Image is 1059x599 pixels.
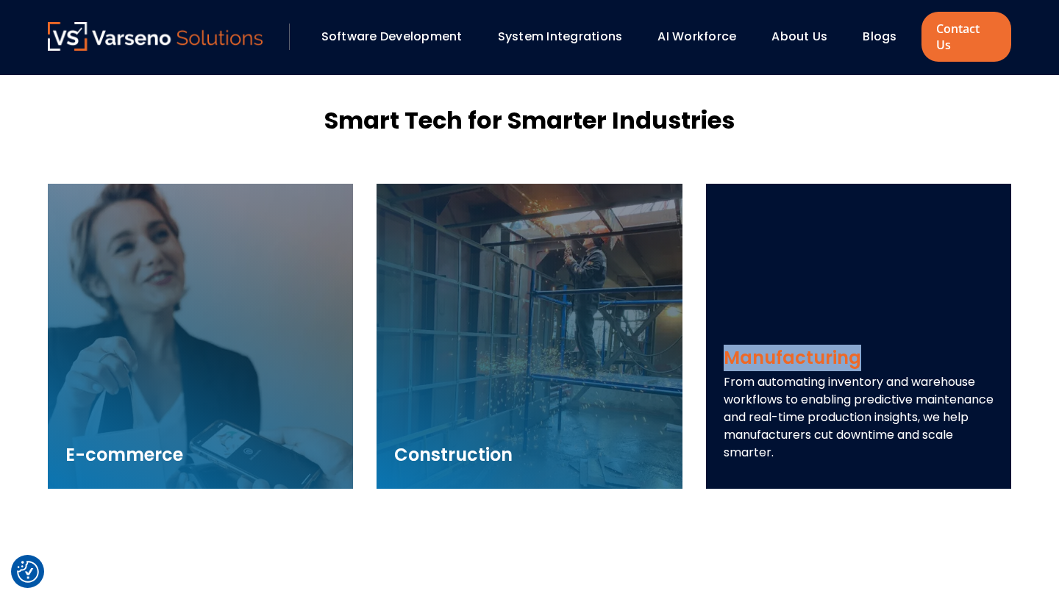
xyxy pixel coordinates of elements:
div: System Integrations [491,24,643,49]
a: About Us [771,28,827,45]
button: Cookie Settings [17,561,39,583]
div: About Us [764,24,848,49]
a: Contact Us [921,12,1011,62]
p: From automating inventory and warehouse workflows to enabling predictive maintenance and real-tim... [724,373,994,462]
a: Blogs [863,28,896,45]
div: Software Development [314,24,483,49]
img: Revisit consent button [17,561,39,583]
a: System Integrations [498,28,623,45]
div: AI Workforce [650,24,757,49]
h3: Construction [394,442,664,468]
h2: Smart Tech for Smarter Industries [324,104,735,137]
img: Varseno Solutions – Product Engineering & IT Services [48,22,263,51]
div: Blogs [855,24,917,49]
a: Software Development [321,28,463,45]
a: AI Workforce [657,28,736,45]
h3: Manufacturing [724,345,994,371]
h3: E-commerce [65,442,335,468]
